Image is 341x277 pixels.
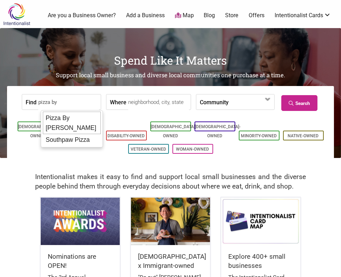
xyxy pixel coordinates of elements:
a: Minority-Owned [241,133,277,138]
input: a business, product, service [38,94,99,110]
label: Where [110,94,126,110]
a: [DEMOGRAPHIC_DATA]-Owned [151,124,197,138]
a: Blog [204,12,215,19]
img: King Donuts - Hong Chhuor [131,198,210,245]
a: Veteran-Owned [131,147,166,152]
h2: Intentionalist makes it easy to find and support local small businesses and the diverse people be... [35,172,306,191]
a: Native-Owned [288,133,319,138]
h5: [DEMOGRAPHIC_DATA] x Immigrant-owned [138,252,203,271]
a: [DEMOGRAPHIC_DATA]-Owned [195,124,241,138]
img: Intentionalist Card Map [221,198,300,245]
div: Pizza By [PERSON_NAME] [43,112,101,134]
a: Offers [249,12,264,19]
div: Southpaw Pizza [43,134,100,146]
input: neighborhood, city, state [128,94,189,110]
h5: Explore 400+ small businesses [228,252,293,271]
a: Add a Business [126,12,165,19]
h5: Nominations are OPEN! [48,252,113,271]
a: Search [281,95,317,111]
img: Intentionalist Awards [41,198,120,245]
a: [DEMOGRAPHIC_DATA]-Owned [18,124,64,138]
a: Intentionalist Cards [275,12,331,19]
a: Disability-Owned [108,133,145,138]
a: Store [225,12,238,19]
a: Are you a Business Owner? [48,12,116,19]
a: Woman-Owned [176,147,209,152]
label: Find [26,94,37,110]
a: Map [175,12,194,20]
label: Community [200,94,229,110]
